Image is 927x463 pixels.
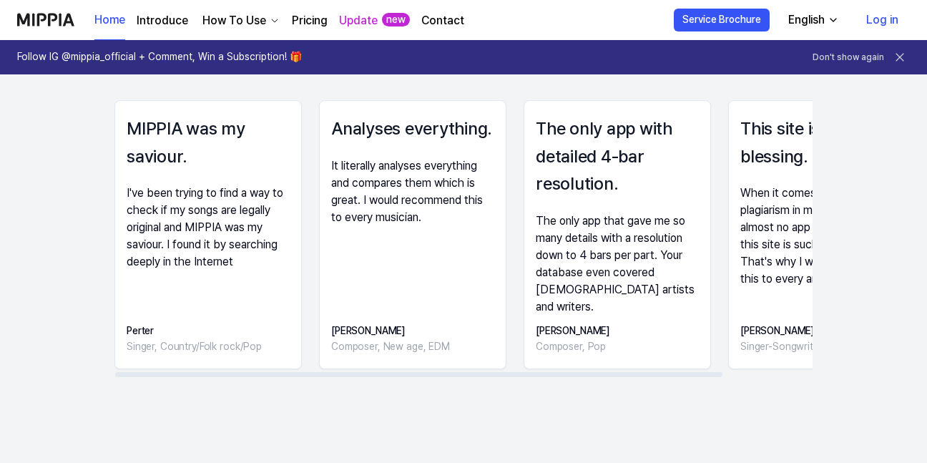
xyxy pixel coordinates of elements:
[674,9,770,31] button: Service Brochure
[339,12,378,29] a: Update
[382,13,410,27] div: new
[331,338,450,354] div: Composer, New age, EDM
[813,52,884,64] button: Don't show again
[137,12,188,29] a: Introduce
[777,6,848,34] button: English
[536,338,609,354] div: Composer, Pop
[127,338,262,354] div: Singer, Country/Folk rock/Pop
[785,11,828,29] div: English
[331,115,494,142] h3: Analyses everything.
[127,323,262,338] div: Perter
[127,115,290,170] h3: MIPPIA was my saviour.
[536,323,609,338] div: [PERSON_NAME]
[421,12,464,29] a: Contact
[536,213,699,316] div: The only app that gave me so many details with a resolution down to 4 bars per part. Your databas...
[200,12,269,29] div: How To Use
[292,12,328,29] a: Pricing
[94,1,125,40] a: Home
[200,12,280,29] button: How To Use
[331,157,494,226] div: It literally analyses everything and compares them which is great. I would recommend this to ever...
[127,185,290,271] div: I've been trying to find a way to check if my songs are legally original and MIPPIA was my saviou...
[331,323,450,338] div: [PERSON_NAME]
[740,338,871,354] div: Singer-Songwriter, All genres
[17,50,302,64] h1: Follow IG @mippia_official + Comment, Win a Subscription! 🎁
[740,185,903,288] div: When it comes to checking plagiarism in music, there are almost no app or websites, so this site ...
[740,115,903,170] h3: This site is such a blessing.
[740,323,871,338] div: [PERSON_NAME]
[536,115,699,198] h3: The only app with detailed 4-bar resolution.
